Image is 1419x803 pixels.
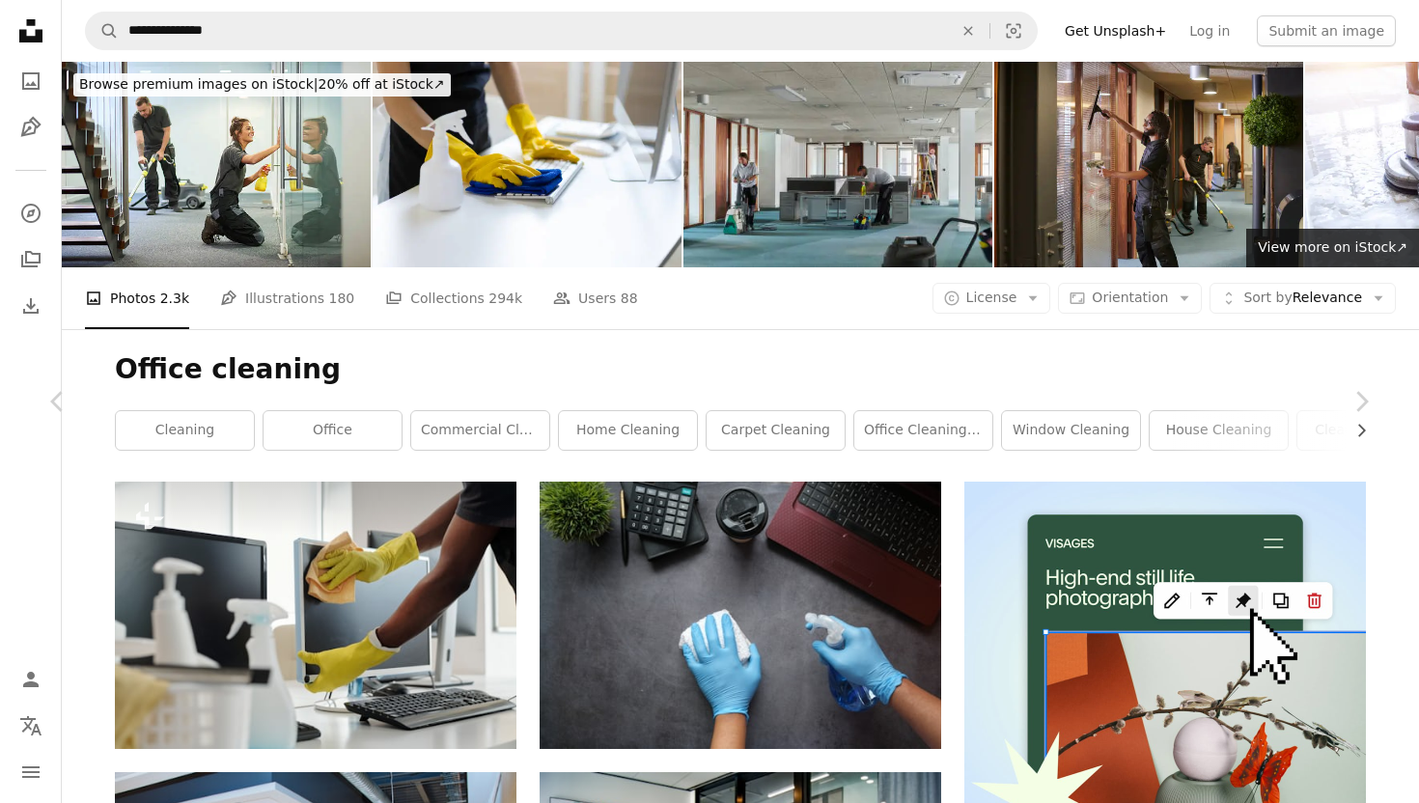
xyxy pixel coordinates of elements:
a: commercial cleaning [411,411,549,450]
img: Young Asian cleaning woman uses a towel to clean a computer using cleaning solution in her home o... [373,62,682,267]
button: Orientation [1058,283,1202,314]
a: Next [1303,309,1419,494]
a: Explore [12,194,50,233]
span: View more on iStock ↗ [1258,239,1407,255]
a: Illustrations [12,108,50,147]
span: 294k [488,288,522,309]
div: 20% off at iStock ↗ [73,73,451,97]
a: Collections 294k [385,267,522,329]
img: commercial office cleaners [994,62,1303,267]
button: Sort byRelevance [1210,283,1396,314]
img: person in blue long sleeve shirt sitting beside black laptop computer [540,482,941,749]
a: cleaning [116,411,254,450]
a: Log in / Sign up [12,660,50,699]
a: Get Unsplash+ [1053,15,1178,46]
a: house cleaning [1150,411,1288,450]
button: Visual search [990,13,1037,49]
a: View more on iStock↗ [1246,229,1419,267]
span: Browse premium images on iStock | [79,76,318,92]
img: office deep clean team [683,62,992,267]
img: Gloved hands of young African American man with duster wiping computer screen while standing by w... [115,482,516,749]
button: License [932,283,1051,314]
a: Log in [1178,15,1241,46]
button: Submit an image [1257,15,1396,46]
a: office [264,411,402,450]
button: Menu [12,753,50,791]
button: Search Unsplash [86,13,119,49]
a: home cleaning [559,411,697,450]
a: Collections [12,240,50,279]
a: office cleaning services [854,411,992,450]
a: Illustrations 180 [220,267,354,329]
a: Gloved hands of young African American man with duster wiping computer screen while standing by w... [115,606,516,623]
img: commercial cleaning contractors [62,62,371,267]
a: Browse premium images on iStock|20% off at iStock↗ [62,62,462,108]
span: Sort by [1243,290,1292,305]
span: 180 [329,288,355,309]
span: Relevance [1243,289,1362,308]
a: Download History [12,287,50,325]
a: Users 88 [553,267,638,329]
form: Find visuals sitewide [85,12,1038,50]
a: window cleaning [1002,411,1140,450]
button: Language [12,706,50,745]
span: Orientation [1092,290,1168,305]
a: carpet cleaning [707,411,845,450]
span: License [966,290,1017,305]
span: 88 [621,288,638,309]
a: Photos [12,62,50,100]
button: Clear [947,13,989,49]
a: person in blue long sleeve shirt sitting beside black laptop computer [540,606,941,623]
h1: Office cleaning [115,352,1366,387]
